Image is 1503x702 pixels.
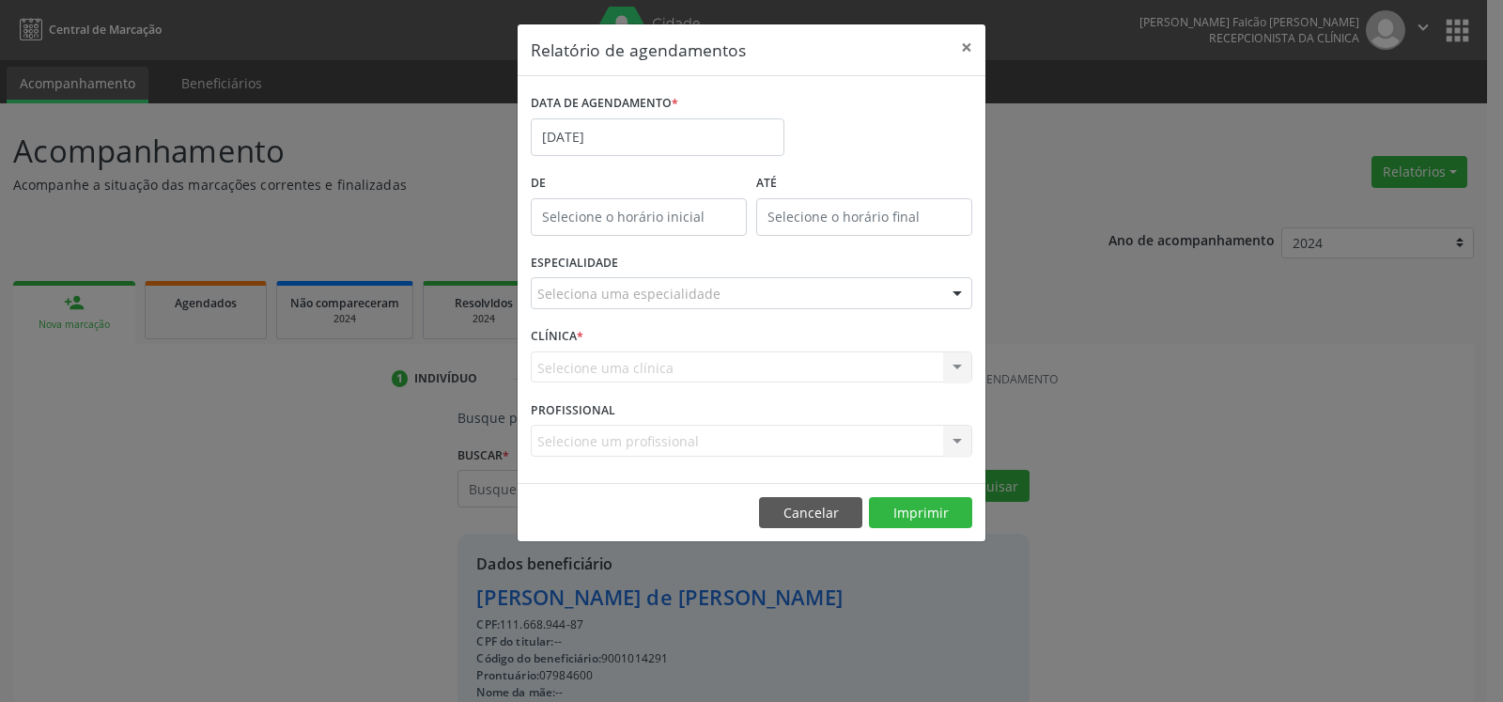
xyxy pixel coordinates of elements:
[531,89,678,118] label: DATA DE AGENDAMENTO
[531,198,747,236] input: Selecione o horário inicial
[531,118,784,156] input: Selecione uma data ou intervalo
[531,322,583,351] label: CLÍNICA
[869,497,972,529] button: Imprimir
[759,497,862,529] button: Cancelar
[531,396,615,425] label: PROFISSIONAL
[756,169,972,198] label: ATÉ
[531,169,747,198] label: De
[948,24,985,70] button: Close
[756,198,972,236] input: Selecione o horário final
[537,284,721,304] span: Seleciona uma especialidade
[531,249,618,278] label: ESPECIALIDADE
[531,38,746,62] h5: Relatório de agendamentos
